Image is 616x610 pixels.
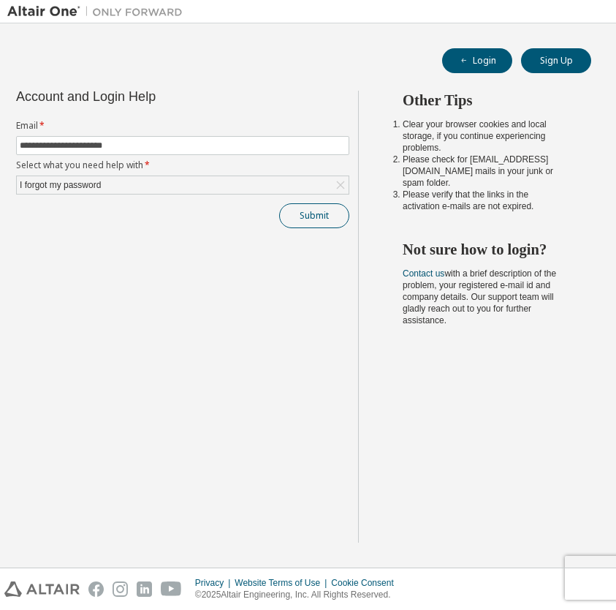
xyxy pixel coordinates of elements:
[521,48,591,73] button: Sign Up
[403,118,565,154] li: Clear your browser cookies and local storage, if you continue experiencing problems.
[403,268,444,279] a: Contact us
[16,91,283,102] div: Account and Login Help
[195,577,235,589] div: Privacy
[16,159,349,171] label: Select what you need help with
[195,589,403,601] p: © 2025 Altair Engineering, Inc. All Rights Reserved.
[17,176,349,194] div: I forgot my password
[331,577,402,589] div: Cookie Consent
[442,48,512,73] button: Login
[4,581,80,597] img: altair_logo.svg
[113,581,128,597] img: instagram.svg
[18,177,103,193] div: I forgot my password
[7,4,190,19] img: Altair One
[403,189,565,212] li: Please verify that the links in the activation e-mails are not expired.
[235,577,331,589] div: Website Terms of Use
[403,268,556,325] span: with a brief description of the problem, your registered e-mail id and company details. Our suppo...
[88,581,104,597] img: facebook.svg
[137,581,152,597] img: linkedin.svg
[403,91,565,110] h2: Other Tips
[161,581,182,597] img: youtube.svg
[279,203,349,228] button: Submit
[403,154,565,189] li: Please check for [EMAIL_ADDRESS][DOMAIN_NAME] mails in your junk or spam folder.
[403,240,565,259] h2: Not sure how to login?
[16,120,349,132] label: Email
